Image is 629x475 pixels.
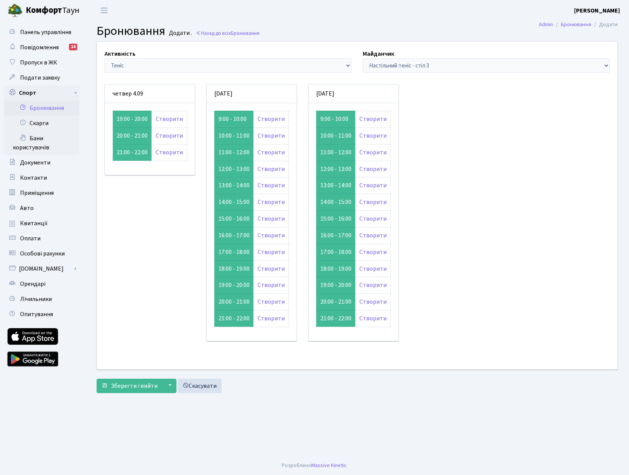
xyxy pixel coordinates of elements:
[316,260,355,277] td: 18:00 - 19:00
[316,177,355,194] td: 13:00 - 14:00
[214,277,253,294] td: 19:00 - 20:00
[359,265,387,273] a: Створити
[359,148,387,157] a: Створити
[4,292,80,307] a: Лічильники
[316,194,355,211] td: 14:00 - 15:00
[316,161,355,177] td: 12:00 - 13:00
[316,244,355,260] td: 17:00 - 18:00
[214,310,253,327] td: 21:00 - 22:00
[363,49,394,58] label: Майданчик
[4,116,80,131] a: Скарги
[97,379,162,393] button: Зберегти і вийти
[4,231,80,246] a: Оплати
[359,231,387,240] a: Створити
[20,28,71,36] span: Панель управління
[282,461,348,470] div: Розроблено .
[156,148,183,157] a: Створити
[258,281,285,289] a: Створити
[214,177,253,194] td: 13:00 - 14:00
[214,294,253,310] td: 20:00 - 21:00
[8,3,23,18] img: logo.png
[105,49,136,58] label: Активність
[214,127,253,144] td: 10:00 - 11:00
[4,155,80,170] a: Документи
[4,307,80,322] a: Опитування
[4,85,80,100] a: Спорт
[214,211,253,227] td: 15:00 - 16:00
[20,158,50,167] span: Документи
[591,20,618,29] li: Додати
[316,211,355,227] td: 15:00 - 16:00
[105,85,195,103] div: четвер 4.09
[359,281,387,289] a: Створити
[316,294,355,310] td: 20:00 - 21:00
[4,246,80,261] a: Особові рахунки
[528,17,629,33] nav: breadcrumb
[167,30,192,37] small: Додати .
[4,201,80,216] a: Авто
[258,132,285,140] a: Створити
[231,30,259,37] span: Бронювання
[316,144,355,161] td: 11:00 - 12:00
[258,314,285,323] a: Створити
[20,204,34,212] span: Авто
[359,215,387,223] a: Створити
[20,295,52,303] span: Лічильники
[214,161,253,177] td: 12:00 - 13:00
[4,55,80,70] a: Пропуск в ЖК
[258,248,285,256] a: Створити
[258,231,285,240] a: Створити
[4,170,80,185] a: Контакти
[258,215,285,223] a: Створити
[4,100,80,116] a: Бронювання
[20,189,54,197] span: Приміщення
[539,20,553,28] a: Admin
[113,127,152,144] td: 20:00 - 21:00
[316,111,355,127] td: 9:00 - 10:00
[20,234,41,243] span: Оплати
[111,382,158,390] span: Зберегти і вийти
[214,111,253,127] td: 9:00 - 10:00
[4,216,80,231] a: Квитанції
[20,43,59,52] span: Повідомлення
[214,144,253,161] td: 11:00 - 12:00
[316,127,355,144] td: 10:00 - 11:00
[4,25,80,40] a: Панель управління
[258,198,285,206] a: Створити
[258,265,285,273] a: Створити
[359,314,387,323] a: Створити
[561,20,591,28] a: Бронювання
[178,379,222,393] a: Скасувати
[156,115,183,123] a: Створити
[258,181,285,190] a: Створити
[311,461,346,469] a: Massive Kinetic
[95,4,114,17] button: Переключити навігацію
[97,22,165,40] span: Бронювання
[359,132,387,140] a: Створити
[20,58,57,67] span: Пропуск в ЖК
[4,276,80,292] a: Орендарі
[316,227,355,244] td: 16:00 - 17:00
[214,244,253,260] td: 17:00 - 18:00
[20,174,47,182] span: Контакти
[196,30,259,37] a: Назад до всіхБронювання
[207,85,297,103] div: [DATE]
[214,260,253,277] td: 18:00 - 19:00
[4,185,80,201] a: Приміщення
[359,165,387,173] a: Створити
[20,280,45,288] span: Орендарі
[258,115,285,123] a: Створити
[4,131,80,155] a: Бани користувачів
[309,85,398,103] div: [DATE]
[214,194,253,211] td: 14:00 - 15:00
[574,6,620,15] a: [PERSON_NAME]
[20,219,48,227] span: Квитанції
[4,40,80,55] a: Повідомлення14
[359,115,387,123] a: Створити
[359,298,387,306] a: Створити
[4,70,80,85] a: Подати заявку
[359,198,387,206] a: Створити
[113,144,152,161] td: 21:00 - 22:00
[258,165,285,173] a: Створити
